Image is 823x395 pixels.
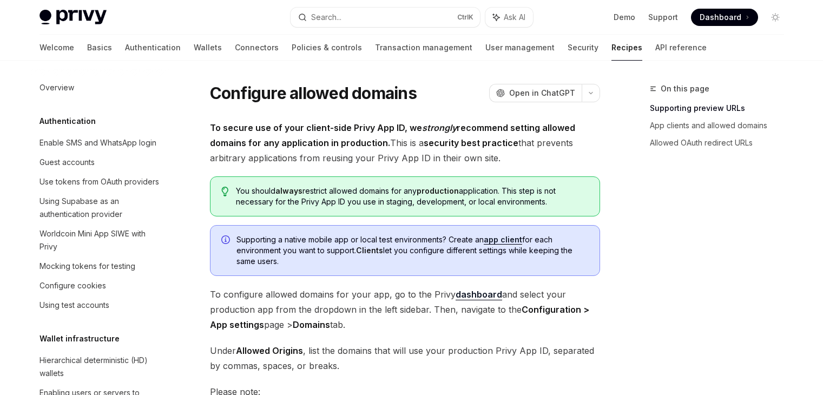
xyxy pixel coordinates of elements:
a: Worldcoin Mini App SIWE with Privy [31,224,169,256]
a: Welcome [39,35,74,61]
a: Supporting preview URLs [650,100,793,117]
a: Authentication [125,35,181,61]
div: Using Supabase as an authentication provider [39,195,163,221]
em: strongly [422,122,457,133]
span: Under , list the domains that will use your production Privy App ID, separated by commas, spaces,... [210,343,600,373]
a: Use tokens from OAuth providers [31,172,169,192]
a: Allowed OAuth redirect URLs [650,134,793,152]
a: Transaction management [375,35,472,61]
button: Search...CtrlK [291,8,480,27]
img: light logo [39,10,107,25]
svg: Tip [221,187,229,196]
strong: Allowed Origins [236,345,303,356]
a: Demo [614,12,635,23]
span: To configure allowed domains for your app, go to the Privy and select your production app from th... [210,287,600,332]
a: Mocking tokens for testing [31,256,169,276]
a: dashboard [456,289,502,300]
span: This is a that prevents arbitrary applications from reusing your Privy App ID in their own site. [210,120,600,166]
strong: production [417,186,459,195]
span: Ask AI [504,12,525,23]
a: API reference [655,35,707,61]
a: Security [568,35,598,61]
div: Use tokens from OAuth providers [39,175,159,188]
a: app client [484,235,522,245]
a: Connectors [235,35,279,61]
a: Support [648,12,678,23]
span: On this page [661,82,709,95]
a: Overview [31,78,169,97]
a: Basics [87,35,112,61]
div: Hierarchical deterministic (HD) wallets [39,354,163,380]
a: Policies & controls [292,35,362,61]
span: You should restrict allowed domains for any application. This step is not necessary for the Privy... [236,186,588,207]
div: Mocking tokens for testing [39,260,135,273]
span: Dashboard [700,12,741,23]
h5: Authentication [39,115,96,128]
button: Ask AI [485,8,533,27]
a: User management [485,35,555,61]
strong: Domains [293,319,330,330]
button: Open in ChatGPT [489,84,582,102]
a: Using Supabase as an authentication provider [31,192,169,224]
a: Enable SMS and WhatsApp login [31,133,169,153]
h5: Wallet infrastructure [39,332,120,345]
a: App clients and allowed domains [650,117,793,134]
a: Recipes [611,35,642,61]
strong: security best practice [424,137,518,148]
strong: always [275,186,302,195]
a: Guest accounts [31,153,169,172]
a: Wallets [194,35,222,61]
button: Toggle dark mode [767,9,784,26]
div: Overview [39,81,74,94]
h1: Configure allowed domains [210,83,417,103]
div: Configure cookies [39,279,106,292]
div: Enable SMS and WhatsApp login [39,136,156,149]
span: Ctrl K [457,13,473,22]
a: Using test accounts [31,295,169,315]
span: Open in ChatGPT [509,88,575,98]
div: Guest accounts [39,156,95,169]
strong: Clients [356,246,383,255]
a: Dashboard [691,9,758,26]
div: Search... [311,11,341,24]
div: Worldcoin Mini App SIWE with Privy [39,227,163,253]
strong: To secure use of your client-side Privy App ID, we recommend setting allowed domains for any appl... [210,122,575,148]
div: Using test accounts [39,299,109,312]
svg: Info [221,235,232,246]
span: Supporting a native mobile app or local test environments? Create an for each environment you wan... [236,234,589,267]
a: Configure cookies [31,276,169,295]
a: Hierarchical deterministic (HD) wallets [31,351,169,383]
